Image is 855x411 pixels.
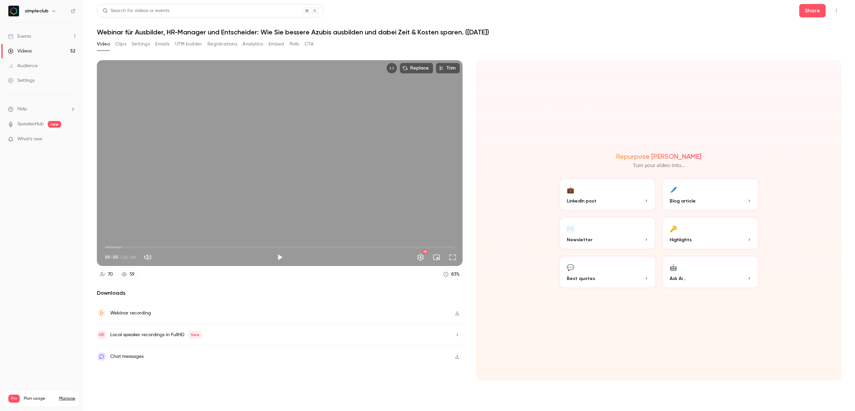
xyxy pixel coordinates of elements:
span: Newsletter [567,236,592,243]
button: 🖊️Blog article [662,178,759,211]
button: Settings [132,39,150,49]
button: Play [273,251,287,264]
span: Best quotes [567,275,595,282]
button: Full screen [446,251,459,264]
button: Emails [155,39,169,49]
div: HD [423,250,427,254]
span: Plan usage [24,396,55,401]
div: 🖊️ [670,184,677,195]
span: Blog article [670,197,696,204]
button: Replace [400,63,433,74]
span: Pro [8,395,20,403]
button: 💼LinkedIn post [559,178,656,211]
p: Turn your video into... [633,162,685,170]
div: Chat messages [110,353,144,361]
iframe: Noticeable Trigger [67,136,75,142]
button: 🔑Highlights [662,217,759,250]
button: Video [97,39,110,49]
span: new [48,121,61,128]
button: Registrations [207,39,237,49]
button: Mute [141,251,154,264]
span: Ask Ai... [670,275,686,282]
div: 🤖 [670,262,677,272]
a: 59 [119,270,138,279]
button: Top Bar Actions [831,5,842,16]
button: Turn on miniplayer [430,251,443,264]
div: 00:00 [105,254,136,261]
span: New [188,331,202,339]
button: Embed [269,39,284,49]
div: Videos [8,48,32,54]
div: 83 % [451,271,460,278]
span: 00:00 [105,254,118,261]
li: help-dropdown-opener [8,106,75,113]
span: / [119,254,122,261]
span: Highlights [670,236,692,243]
button: Settings [414,251,427,264]
span: Help [17,106,27,113]
div: 🔑 [670,223,677,234]
div: Search for videos or events [103,7,169,14]
button: Polls [290,39,299,49]
span: LinkedIn post [567,197,596,204]
div: Audience [8,62,38,69]
span: What's new [17,136,42,143]
span: 35:49 [122,254,136,261]
div: 💬 [567,262,574,272]
button: Analytics [242,39,263,49]
button: UTM builder [175,39,202,49]
div: 💼 [567,184,574,195]
button: Clips [115,39,126,49]
div: Events [8,33,31,40]
img: simpleclub [8,6,19,16]
button: ✉️Newsletter [559,217,656,250]
a: SpeakerHub [17,121,44,128]
button: Embed video [386,63,397,74]
button: CTA [305,39,314,49]
div: ✉️ [567,223,574,234]
div: 70 [108,271,113,278]
h2: Repurpose [PERSON_NAME] [616,152,701,160]
button: Share [799,4,826,17]
h6: simpleclub [25,8,48,14]
div: Webinar recording [110,309,151,317]
div: Local speaker recordings in FullHD [110,331,202,339]
a: 70 [97,270,116,279]
h1: Webinar für Ausbilder, HR-Manager und Entscheider: Wie Sie bessere Azubis ausbilden und dabei Zei... [97,28,842,36]
button: 🤖Ask Ai... [662,255,759,289]
div: 59 [130,271,135,278]
a: Manage [59,396,75,401]
h2: Downloads [97,289,463,297]
div: Settings [8,77,35,84]
a: 83% [440,270,463,279]
button: Trim [436,63,460,74]
button: 💬Best quotes [559,255,656,289]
